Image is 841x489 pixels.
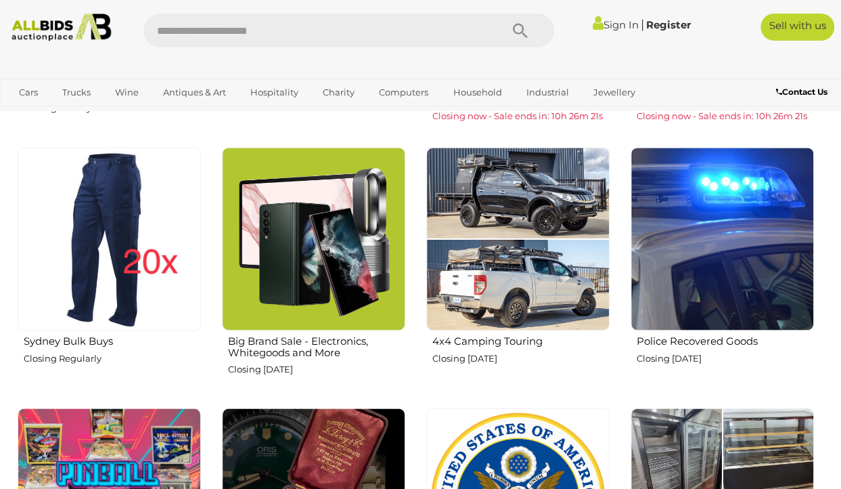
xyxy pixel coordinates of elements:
[18,147,201,331] img: Sydney Bulk Buys
[221,146,405,397] a: Big Brand Sale - Electronics, Whitegoods and More Closing [DATE]
[53,81,99,104] a: Trucks
[154,81,235,104] a: Antiques & Art
[760,14,834,41] a: Sell with us
[432,350,610,366] p: Closing [DATE]
[222,147,405,331] img: Big Brand Sale - Electronics, Whitegoods and More
[314,81,363,104] a: Charity
[641,17,644,32] span: |
[60,104,106,126] a: Sports
[637,110,807,121] span: Closing now - Sale ends in: 10h 26m 21s
[370,81,437,104] a: Computers
[228,332,405,358] h2: Big Brand Sale - Electronics, Whitegoods and More
[112,104,226,126] a: [GEOGRAPHIC_DATA]
[637,350,814,366] p: Closing [DATE]
[517,81,577,104] a: Industrial
[426,147,610,331] img: 4x4 Camping Touring
[444,81,510,104] a: Household
[242,81,307,104] a: Hospitality
[10,104,53,126] a: Office
[17,146,201,397] a: Sydney Bulk Buys Closing Regularly
[6,14,117,41] img: Allbids.com.au
[637,332,814,347] h2: Police Recovered Goods
[432,110,603,121] span: Closing now - Sale ends in: 10h 26m 21s
[646,18,691,31] a: Register
[228,361,405,377] p: Closing [DATE]
[630,146,814,397] a: Police Recovered Goods Closing [DATE]
[486,14,554,47] button: Search
[106,81,147,104] a: Wine
[584,81,643,104] a: Jewellery
[432,332,610,347] h2: 4x4 Camping Touring
[776,87,827,97] b: Contact Us
[10,81,47,104] a: Cars
[593,18,639,31] a: Sign In
[426,146,610,397] a: 4x4 Camping Touring Closing [DATE]
[24,332,201,347] h2: Sydney Bulk Buys
[631,147,814,331] img: Police Recovered Goods
[24,350,201,366] p: Closing Regularly
[776,85,831,100] a: Contact Us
